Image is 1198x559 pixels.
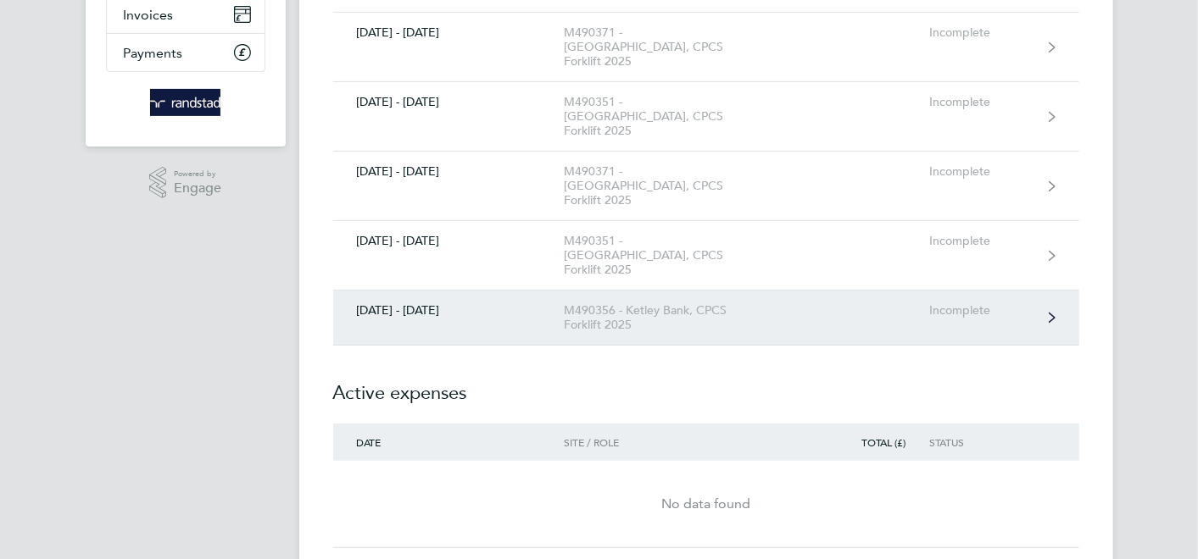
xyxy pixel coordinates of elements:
a: Go to home page [106,89,265,116]
a: [DATE] - [DATE]M490356 - Ketley Bank, CPCS Forklift 2025Incomplete [333,291,1079,346]
div: [DATE] - [DATE] [333,25,565,40]
div: Incomplete [929,164,1034,179]
a: [DATE] - [DATE]M490351 - [GEOGRAPHIC_DATA], CPCS Forklift 2025Incomplete [333,82,1079,152]
div: Status [929,436,1034,448]
div: Date [333,436,565,448]
div: [DATE] - [DATE] [333,95,565,109]
a: [DATE] - [DATE]M490371 - [GEOGRAPHIC_DATA], CPCS Forklift 2025Incomplete [333,152,1079,221]
span: Engage [174,181,221,196]
h2: Active expenses [333,346,1079,423]
div: M490371 - [GEOGRAPHIC_DATA], CPCS Forklift 2025 [564,164,758,208]
a: [DATE] - [DATE]M490371 - [GEOGRAPHIC_DATA], CPCS Forklift 2025Incomplete [333,13,1079,82]
div: M490351 - [GEOGRAPHIC_DATA], CPCS Forklift 2025 [564,95,758,138]
div: Site / Role [564,436,758,448]
div: M490356 - Ketley Bank, CPCS Forklift 2025 [564,303,758,332]
span: Powered by [174,167,221,181]
a: Payments [107,34,265,71]
div: [DATE] - [DATE] [333,234,565,248]
div: Total (£) [833,436,929,448]
div: Incomplete [929,234,1034,248]
div: Incomplete [929,25,1034,40]
div: Incomplete [929,303,1034,318]
img: randstad-logo-retina.png [150,89,220,116]
div: M490371 - [GEOGRAPHIC_DATA], CPCS Forklift 2025 [564,25,758,69]
a: Powered byEngage [149,167,221,199]
span: Invoices [124,7,174,23]
div: No data found [333,494,1079,514]
span: Payments [124,45,183,61]
div: M490351 - [GEOGRAPHIC_DATA], CPCS Forklift 2025 [564,234,758,277]
div: [DATE] - [DATE] [333,303,565,318]
a: [DATE] - [DATE]M490351 - [GEOGRAPHIC_DATA], CPCS Forklift 2025Incomplete [333,221,1079,291]
div: [DATE] - [DATE] [333,164,565,179]
div: Incomplete [929,95,1034,109]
